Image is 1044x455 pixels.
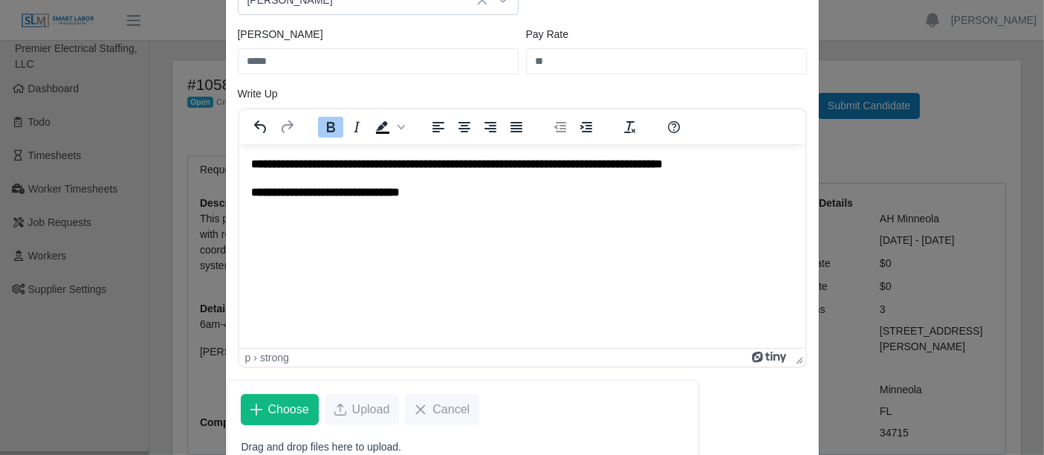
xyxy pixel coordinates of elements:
[790,349,805,367] div: Press the Up and Down arrow keys to resize the editor.
[325,394,400,425] button: Upload
[369,117,406,138] div: Background color Black
[317,117,343,138] button: Bold
[752,352,789,364] a: Powered by Tiny
[526,27,569,42] label: Pay Rate
[273,117,299,138] button: Redo
[432,401,470,419] span: Cancel
[573,117,598,138] button: Increase indent
[241,439,685,455] p: Drag and drop files here to upload.
[425,117,450,138] button: Align left
[451,117,476,138] button: Align center
[477,117,502,138] button: Align right
[241,394,319,425] button: Choose
[343,117,369,138] button: Italic
[260,352,289,364] div: strong
[239,144,805,348] iframe: Rich Text Area
[238,86,278,102] label: Write Up
[503,117,528,138] button: Justify
[268,401,309,419] span: Choose
[352,401,390,419] span: Upload
[253,352,257,364] div: ›
[248,117,273,138] button: Undo
[661,117,686,138] button: Help
[617,117,642,138] button: Clear formatting
[238,27,323,42] label: [PERSON_NAME]
[245,352,251,364] div: p
[547,117,572,138] button: Decrease indent
[405,394,479,425] button: Cancel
